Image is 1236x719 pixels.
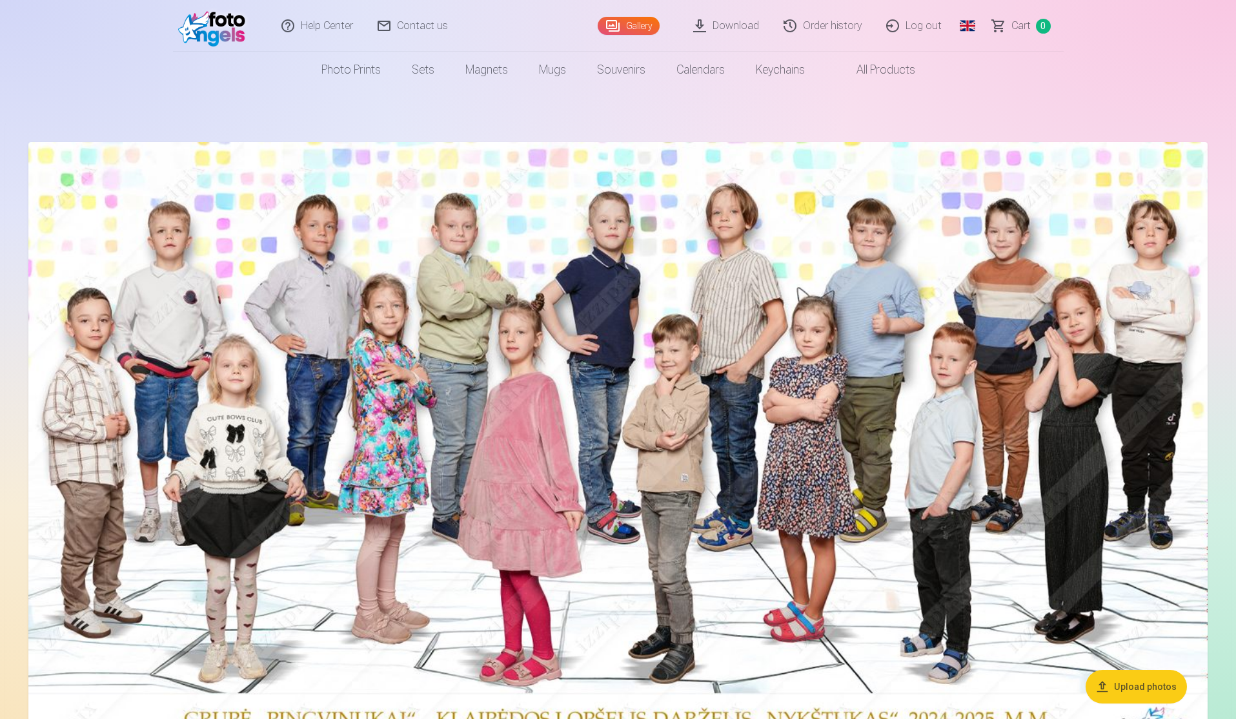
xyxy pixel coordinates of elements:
[523,52,582,88] a: Mugs
[178,5,252,47] img: /fa5
[661,52,740,88] a: Calendars
[1086,670,1187,703] button: Upload photos
[582,52,661,88] a: Souvenirs
[820,52,931,88] a: All products
[1036,19,1051,34] span: 0
[740,52,820,88] a: Keychains
[450,52,523,88] a: Magnets
[306,52,396,88] a: Photo prints
[396,52,450,88] a: Sets
[1011,18,1031,34] span: Сart
[598,17,660,35] a: Gallery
